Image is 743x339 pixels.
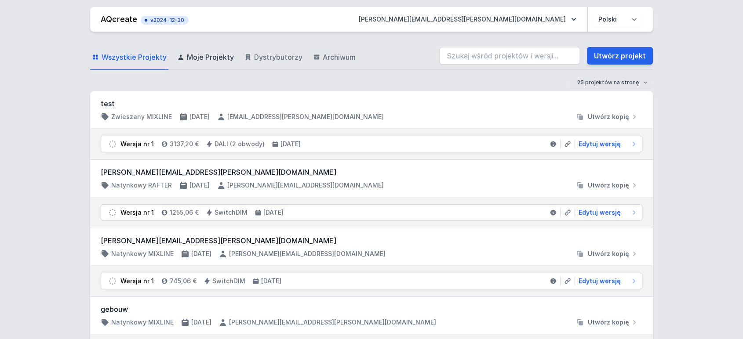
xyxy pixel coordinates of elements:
h4: [DATE] [191,318,211,327]
h4: [DATE] [191,249,211,258]
button: v2024-12-30 [141,14,189,25]
h3: [PERSON_NAME][EMAIL_ADDRESS][PERSON_NAME][DOMAIN_NAME] [101,235,642,246]
input: Szukaj wśród projektów i wersji... [439,47,580,65]
a: Utwórz projekt [587,47,653,65]
button: Utwórz kopię [572,318,642,327]
h4: [DATE] [280,140,301,148]
div: Wersja nr 1 [120,140,154,148]
button: Utwórz kopię [572,181,642,190]
h3: [PERSON_NAME][EMAIL_ADDRESS][PERSON_NAME][DOMAIN_NAME] [101,167,642,177]
span: Edytuj wersję [579,140,621,148]
h4: [DATE] [261,277,281,285]
span: Archiwum [323,52,356,62]
button: Utwórz kopię [572,249,642,258]
h4: [PERSON_NAME][EMAIL_ADDRESS][DOMAIN_NAME] [227,181,384,190]
span: Moje Projekty [187,52,234,62]
span: Utwórz kopię [588,249,629,258]
span: Utwórz kopię [588,112,629,121]
h4: Natynkowy MIXLINE [111,249,174,258]
h4: [PERSON_NAME][EMAIL_ADDRESS][DOMAIN_NAME] [229,249,386,258]
span: Wszystkie Projekty [102,52,167,62]
h4: Natynkowy RAFTER [111,181,172,190]
button: [PERSON_NAME][EMAIL_ADDRESS][PERSON_NAME][DOMAIN_NAME] [352,11,583,27]
a: Dystrybutorzy [243,45,304,70]
h4: Zwieszany MIXLINE [111,112,172,121]
a: Edytuj wersję [575,140,638,148]
span: Utwórz kopię [588,318,629,327]
h3: test [101,98,642,109]
span: Edytuj wersję [579,277,621,285]
a: Archiwum [311,45,357,70]
h3: gebouw [101,304,642,314]
a: Wszystkie Projekty [90,45,168,70]
img: draft.svg [108,208,117,217]
h4: [DATE] [189,112,210,121]
span: Dystrybutorzy [254,52,302,62]
img: draft.svg [108,277,117,285]
img: draft.svg [108,140,117,148]
div: Wersja nr 1 [120,208,154,217]
select: Wybierz język [593,11,642,27]
a: Edytuj wersję [575,277,638,285]
h4: DALI (2 obwody) [215,140,265,148]
div: Wersja nr 1 [120,277,154,285]
a: Edytuj wersję [575,208,638,217]
h4: SwitchDIM [215,208,248,217]
span: Utwórz kopię [588,181,629,190]
h4: [DATE] [263,208,284,217]
h4: [PERSON_NAME][EMAIL_ADDRESS][PERSON_NAME][DOMAIN_NAME] [229,318,436,327]
button: Utwórz kopię [572,112,642,121]
a: AQcreate [101,14,137,24]
a: Moje Projekty [175,45,236,70]
h4: 745,06 € [170,277,197,285]
h4: 3137,20 € [170,140,199,148]
span: v2024-12-30 [145,17,184,24]
h4: Natynkowy MIXLINE [111,318,174,327]
span: Edytuj wersję [579,208,621,217]
h4: 1255,06 € [170,208,199,217]
h4: [DATE] [189,181,210,190]
h4: [EMAIL_ADDRESS][PERSON_NAME][DOMAIN_NAME] [227,112,384,121]
h4: SwitchDIM [212,277,245,285]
